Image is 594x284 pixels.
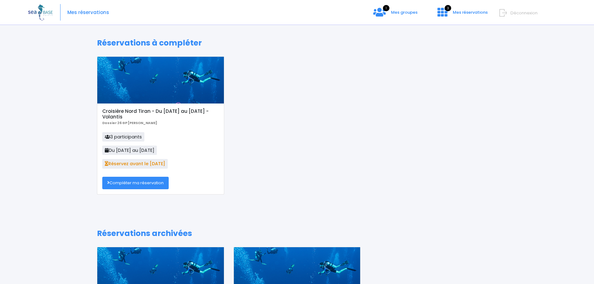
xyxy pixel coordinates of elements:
[432,12,491,17] a: 3 Mes réservations
[510,10,538,16] span: Déconnexion
[97,229,497,238] h1: Réservations archivées
[368,12,423,17] a: 1 Mes groupes
[102,108,219,120] h5: Croisière Nord Tiran - Du [DATE] au [DATE] - Volantis
[445,5,451,11] span: 3
[102,146,157,155] span: Du [DATE] au [DATE]
[102,121,157,125] b: Dossier 26 GP [PERSON_NAME]
[453,9,488,15] span: Mes réservations
[383,5,389,11] span: 1
[102,177,169,189] a: Compléter ma réservation
[97,38,497,48] h1: Réservations à compléter
[391,9,418,15] span: Mes groupes
[102,159,168,168] span: Réservez avant le [DATE]
[102,132,144,142] span: 3 participants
